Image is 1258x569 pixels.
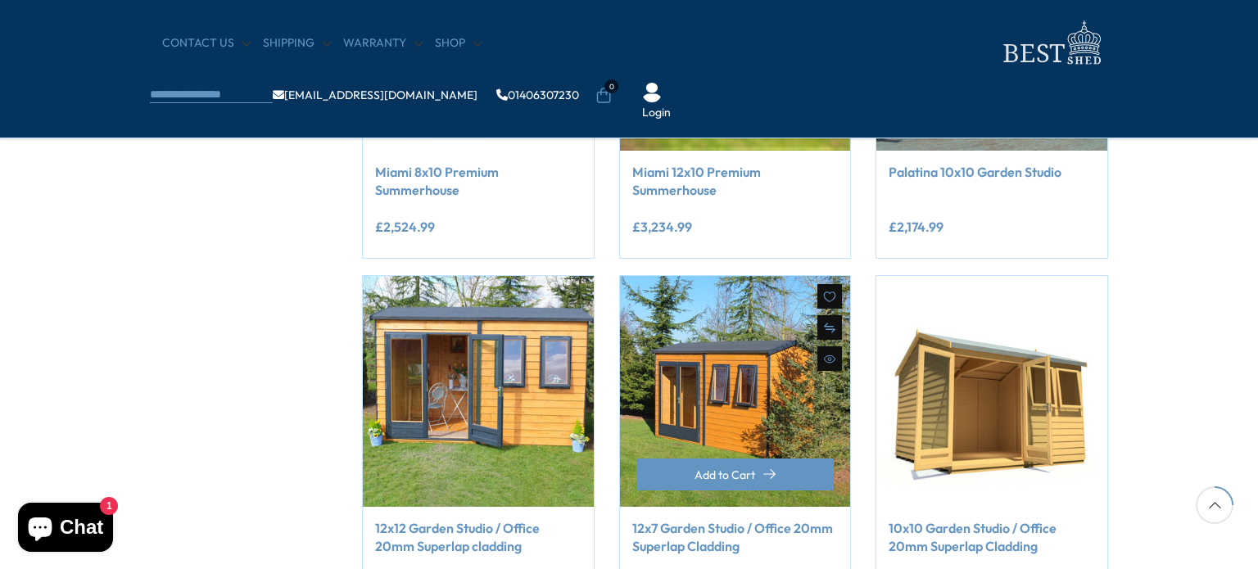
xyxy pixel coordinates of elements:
ins: £2,174.99 [889,220,943,233]
span: 0 [604,79,618,93]
a: Shipping [263,35,331,52]
a: CONTACT US [162,35,251,52]
inbox-online-store-chat: Shopify online store chat [13,503,118,556]
ins: £2,524.99 [375,220,435,233]
a: Palatina 10x10 Garden Studio [889,163,1095,181]
a: Warranty [343,35,423,52]
a: 10x10 Garden Studio / Office 20mm Superlap Cladding [889,519,1095,556]
a: Miami 12x10 Premium Summerhouse [632,163,839,200]
a: 12x7 Garden Studio / Office 20mm Superlap Cladding [632,519,839,556]
a: Shop [435,35,482,52]
a: Miami 8x10 Premium Summerhouse [375,163,581,200]
img: User Icon [642,83,662,102]
a: 12x12 Garden Studio / Office 20mm Superlap cladding [375,519,581,556]
a: Login [642,105,671,121]
ins: £3,234.99 [632,220,692,233]
span: Add to Cart [695,469,755,481]
a: 01406307230 [496,89,579,101]
a: [EMAIL_ADDRESS][DOMAIN_NAME] [273,89,477,101]
a: 0 [595,88,612,104]
img: logo [993,16,1108,70]
button: Add to Cart [636,458,835,490]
